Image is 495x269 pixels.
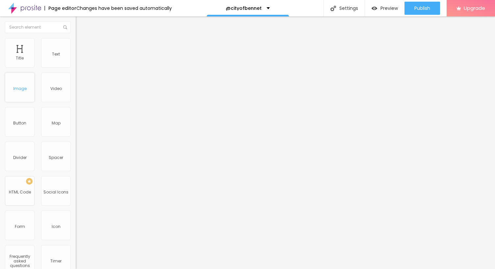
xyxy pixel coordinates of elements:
span: Preview [380,6,398,11]
div: Page editor [44,6,76,11]
div: Video [50,90,62,95]
button: Preview [365,2,404,15]
img: view-1.svg [372,6,377,11]
img: Icone [330,6,336,11]
div: Timer [50,263,62,267]
div: Icon [52,228,61,233]
p: @cityofbennet [226,6,262,11]
div: Image [13,90,27,95]
div: Social Icons [43,194,68,198]
button: Publish [404,2,440,15]
span: Upgrade [464,5,485,11]
div: Button [13,125,26,129]
div: Spacer [49,159,63,164]
div: HTML Code [9,194,31,198]
img: Icone [63,25,67,29]
div: Text [52,56,60,60]
div: Form [15,228,25,233]
div: Changes have been saved automatically [76,6,172,11]
div: Divider [13,159,27,164]
div: Title [16,56,24,60]
input: Search element [5,21,71,33]
span: Publish [414,6,430,11]
div: Map [52,125,61,129]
